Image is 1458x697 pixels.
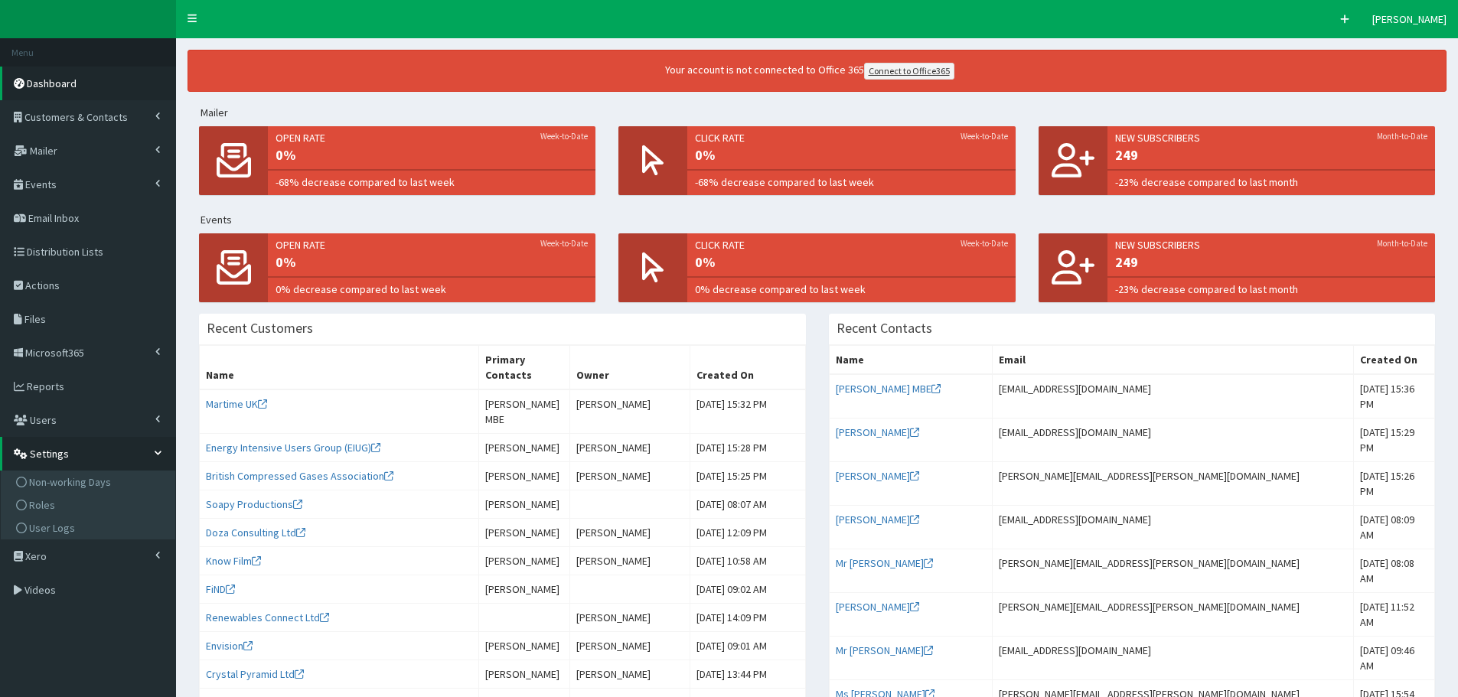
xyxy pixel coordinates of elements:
[200,346,479,390] th: Name
[478,519,569,547] td: [PERSON_NAME]
[1115,145,1427,165] span: 249
[5,516,175,539] a: User Logs
[478,346,569,390] th: Primary Contacts
[276,252,588,272] span: 0%
[569,462,690,490] td: [PERSON_NAME]
[1354,374,1435,419] td: [DATE] 15:36 PM
[1354,637,1435,680] td: [DATE] 09:46 AM
[1354,593,1435,637] td: [DATE] 11:52 AM
[25,549,47,563] span: Xero
[478,575,569,604] td: [PERSON_NAME]
[540,130,588,142] small: Week-to-Date
[992,593,1354,637] td: [PERSON_NAME][EMAIL_ADDRESS][PERSON_NAME][DOMAIN_NAME]
[569,519,690,547] td: [PERSON_NAME]
[690,462,805,490] td: [DATE] 15:25 PM
[961,130,1008,142] small: Week-to-Date
[836,556,933,570] a: Mr [PERSON_NAME]
[1354,462,1435,506] td: [DATE] 15:26 PM
[992,549,1354,593] td: [PERSON_NAME][EMAIL_ADDRESS][PERSON_NAME][DOMAIN_NAME]
[992,637,1354,680] td: [EMAIL_ADDRESS][DOMAIN_NAME]
[29,521,75,535] span: User Logs
[206,667,304,681] a: Crystal Pyramid Ltd
[29,498,55,512] span: Roles
[695,174,1007,190] span: -68% decrease compared to last week
[206,497,302,511] a: Soapy Productions
[206,582,235,596] a: FiND
[24,312,46,326] span: Files
[569,547,690,575] td: [PERSON_NAME]
[864,63,954,80] a: Connect to Office365
[201,214,1447,226] h5: Events
[206,554,261,568] a: Know Film
[206,639,253,653] a: Envision
[836,425,919,439] a: [PERSON_NAME]
[478,547,569,575] td: [PERSON_NAME]
[836,600,919,614] a: [PERSON_NAME]
[829,346,992,375] th: Name
[961,237,1008,249] small: Week-to-Date
[992,506,1354,549] td: [EMAIL_ADDRESS][DOMAIN_NAME]
[1354,549,1435,593] td: [DATE] 08:08 AM
[206,441,380,454] a: Energy Intensive Users Group (EIUG)
[992,374,1354,419] td: [EMAIL_ADDRESS][DOMAIN_NAME]
[206,611,329,624] a: Renewables Connect Ltd
[1115,174,1427,190] span: -23% decrease compared to last month
[836,643,933,657] a: Mr [PERSON_NAME]
[201,107,1447,119] h5: Mailer
[1354,419,1435,462] td: [DATE] 15:29 PM
[690,575,805,604] td: [DATE] 09:02 AM
[29,475,111,489] span: Non-working Days
[569,632,690,660] td: [PERSON_NAME]
[695,130,1007,145] span: Click rate
[695,252,1007,272] span: 0%
[695,145,1007,165] span: 0%
[5,471,175,493] a: Non-working Days
[207,321,313,335] h3: Recent Customers
[24,583,56,597] span: Videos
[1372,12,1447,26] span: [PERSON_NAME]
[690,547,805,575] td: [DATE] 10:58 AM
[836,469,919,483] a: [PERSON_NAME]
[1115,282,1427,297] span: -23% decrease compared to last month
[690,660,805,689] td: [DATE] 13:44 PM
[276,174,588,190] span: -68% decrease compared to last week
[5,493,175,516] a: Roles
[690,604,805,632] td: [DATE] 14:09 PM
[30,413,57,427] span: Users
[1115,252,1427,272] span: 249
[25,346,84,360] span: Microsoft365
[30,447,69,461] span: Settings
[276,145,588,165] span: 0%
[478,434,569,462] td: [PERSON_NAME]
[25,278,60,292] span: Actions
[836,513,919,526] a: [PERSON_NAME]
[540,237,588,249] small: Week-to-Date
[27,379,64,393] span: Reports
[1354,506,1435,549] td: [DATE] 08:09 AM
[1377,130,1427,142] small: Month-to-Date
[30,144,57,158] span: Mailer
[690,434,805,462] td: [DATE] 15:28 PM
[276,130,588,145] span: Open rate
[28,211,79,225] span: Email Inbox
[276,282,588,297] span: 0% decrease compared to last week
[478,462,569,490] td: [PERSON_NAME]
[206,469,393,483] a: British Compressed Gases Association
[276,237,588,252] span: Open rate
[569,434,690,462] td: [PERSON_NAME]
[690,632,805,660] td: [DATE] 09:01 AM
[27,77,77,90] span: Dashboard
[478,632,569,660] td: [PERSON_NAME]
[992,419,1354,462] td: [EMAIL_ADDRESS][DOMAIN_NAME]
[837,321,932,335] h3: Recent Contacts
[569,604,690,632] td: [PERSON_NAME]
[478,389,569,434] td: [PERSON_NAME] MBE
[690,490,805,519] td: [DATE] 08:07 AM
[690,519,805,547] td: [DATE] 12:09 PM
[27,245,103,259] span: Distribution Lists
[206,397,267,411] a: Martime UK
[1115,237,1427,252] span: New Subscribers
[478,660,569,689] td: [PERSON_NAME]
[836,382,941,396] a: [PERSON_NAME] MBE
[206,526,305,539] a: Doza Consulting Ltd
